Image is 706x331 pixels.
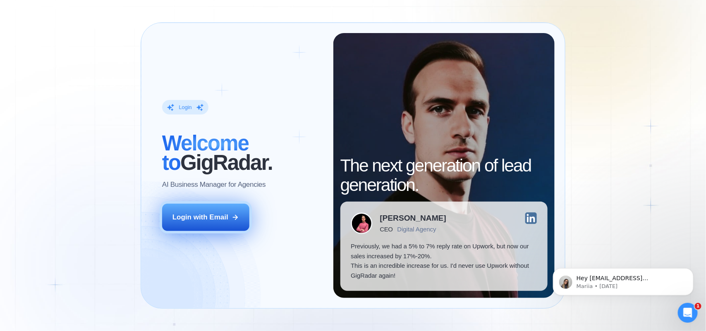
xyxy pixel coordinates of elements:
h2: ‍ GigRadar. [162,134,323,173]
iframe: Intercom live chat [678,303,698,323]
div: Login [179,104,191,111]
p: AI Business Manager for Agencies [162,180,266,189]
h2: The next generation of lead generation. [340,156,548,195]
p: Previously, we had a 5% to 7% reply rate on Upwork, but now our sales increased by 17%-20%. This ... [351,241,537,280]
div: CEO [380,226,393,233]
iframe: Intercom notifications message [541,251,706,309]
span: Welcome to [162,131,249,174]
span: 1 [695,303,701,310]
div: [PERSON_NAME] [380,214,447,222]
div: Digital Agency [397,226,436,233]
span: Hey [EMAIL_ADDRESS][DOMAIN_NAME], Looks like your Upwork agency Atlasium 7/88 AI ran out of conne... [36,24,142,137]
div: Login with Email [172,212,228,222]
button: Login with Email [162,204,249,231]
p: Message from Mariia, sent 2d ago [36,32,143,39]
